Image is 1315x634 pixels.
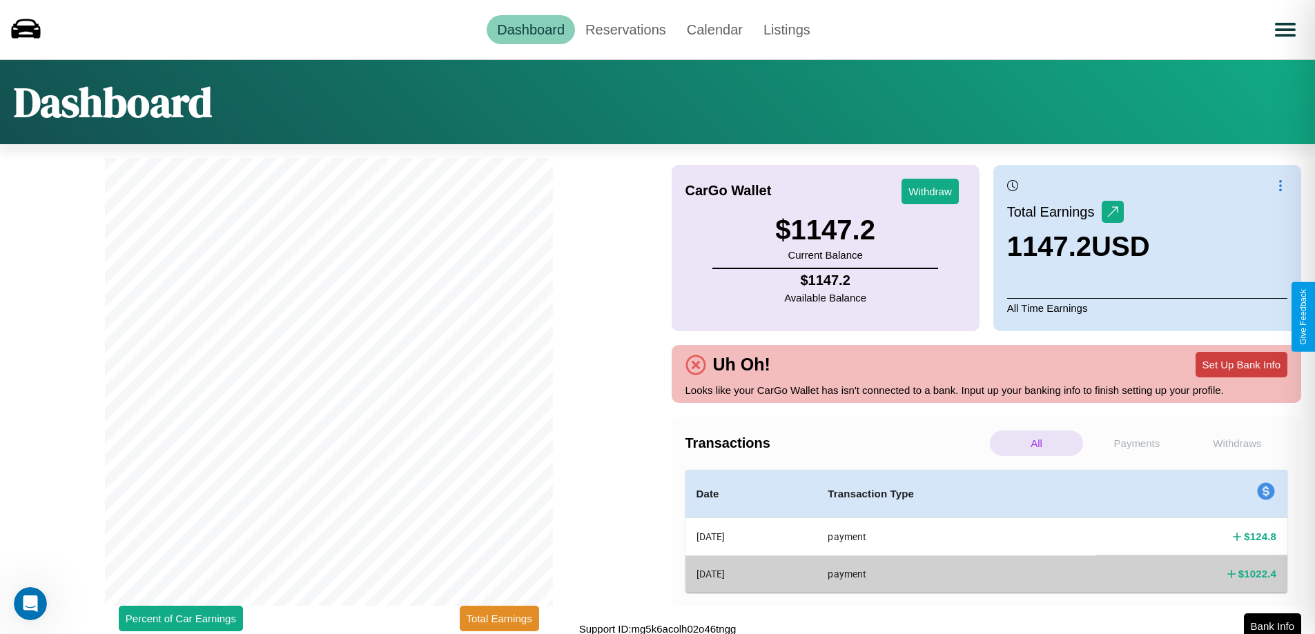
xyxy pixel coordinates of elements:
[784,273,866,288] h4: $ 1147.2
[1007,298,1287,317] p: All Time Earnings
[990,430,1083,456] p: All
[1007,231,1150,262] h3: 1147.2 USD
[697,486,806,502] h4: Date
[685,381,1288,399] p: Looks like your CarGo Wallet has isn't connected to a bank. Input up your banking info to finish ...
[817,555,1096,592] th: payment
[119,606,243,631] button: Percent of Car Earnings
[685,518,817,556] th: [DATE]
[902,179,959,204] button: Withdraw
[784,288,866,307] p: Available Balance
[685,435,986,451] h4: Transactions
[1007,199,1102,224] p: Total Earnings
[1244,529,1276,544] h4: $ 124.8
[460,606,539,631] button: Total Earnings
[685,470,1288,593] table: simple table
[1238,566,1276,581] h4: $ 1022.4
[817,518,1096,556] th: payment
[685,183,772,199] h4: CarGo Wallet
[706,355,777,375] h4: Uh Oh!
[753,15,821,44] a: Listings
[1196,352,1287,377] button: Set Up Bank Info
[14,74,212,130] h1: Dashboard
[575,15,676,44] a: Reservations
[775,246,875,264] p: Current Balance
[1298,289,1308,345] div: Give Feedback
[1090,430,1183,456] p: Payments
[775,215,875,246] h3: $ 1147.2
[676,15,753,44] a: Calendar
[1266,10,1305,49] button: Open menu
[685,555,817,592] th: [DATE]
[828,486,1085,502] h4: Transaction Type
[487,15,575,44] a: Dashboard
[14,587,47,620] iframe: Intercom live chat
[1191,430,1284,456] p: Withdraws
